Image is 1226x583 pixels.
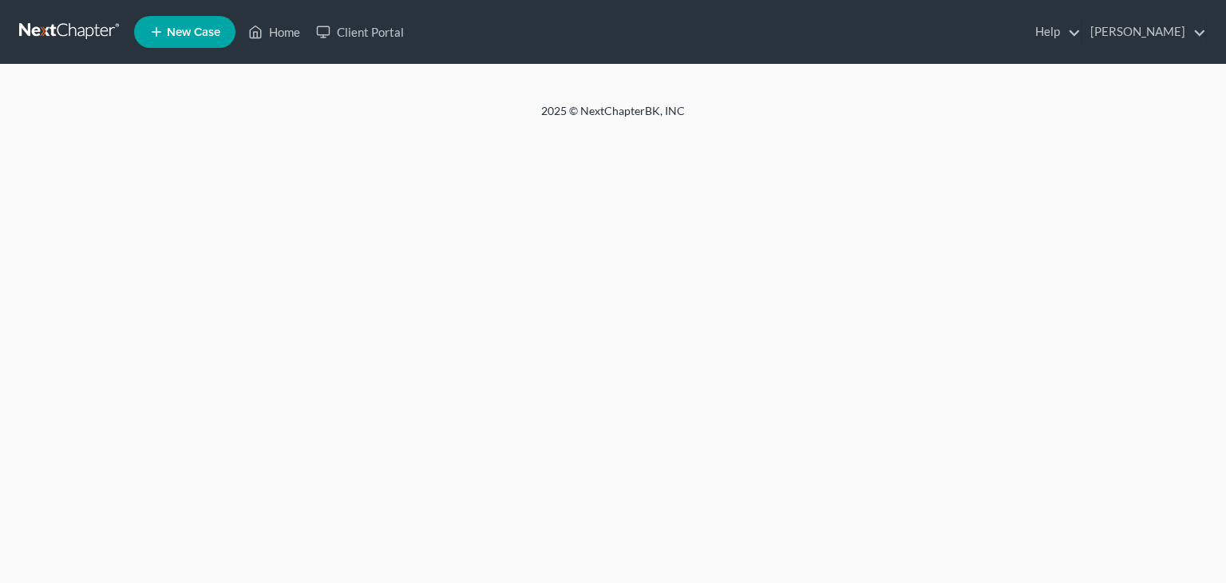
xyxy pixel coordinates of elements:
a: Help [1027,18,1081,46]
a: Client Portal [308,18,412,46]
a: Home [240,18,308,46]
new-legal-case-button: New Case [134,16,235,48]
a: [PERSON_NAME] [1082,18,1206,46]
div: 2025 © NextChapterBK, INC [158,103,1068,132]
